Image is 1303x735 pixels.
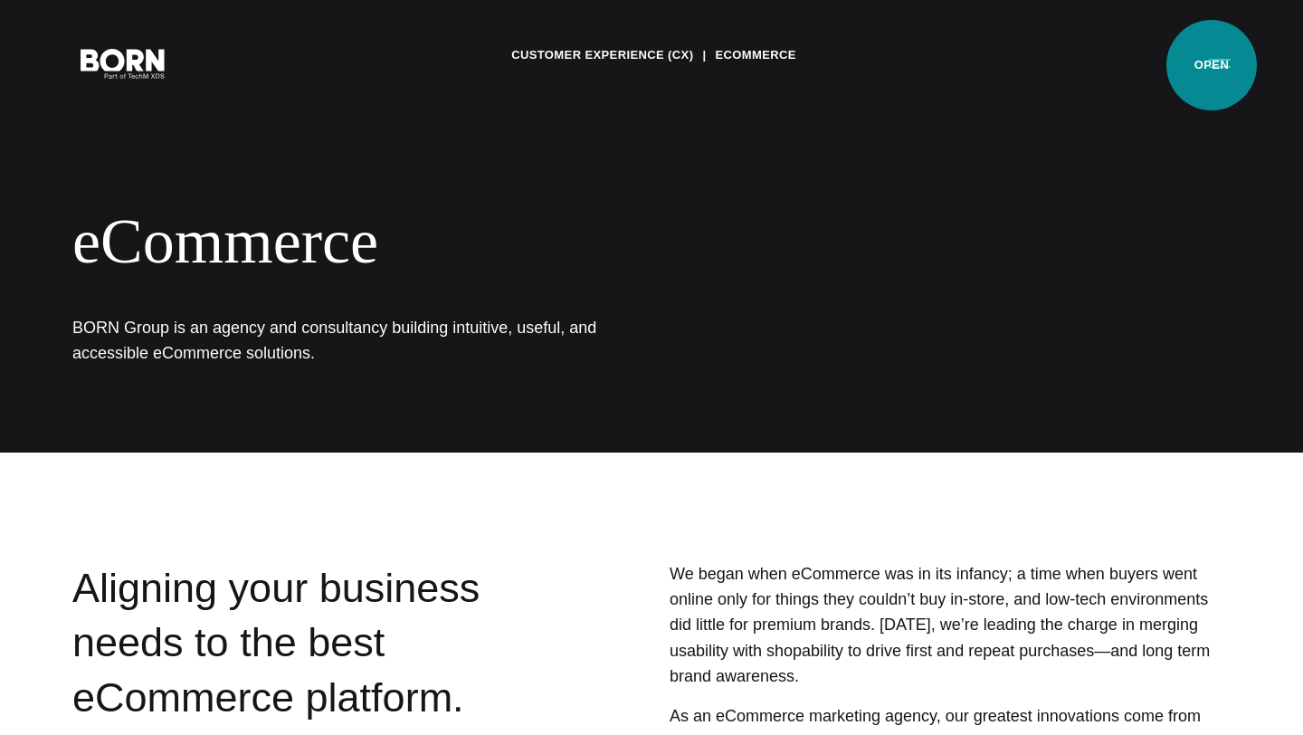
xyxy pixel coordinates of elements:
[1198,43,1241,81] button: Open
[670,561,1231,689] p: We began when eCommerce was in its infancy; a time when buyers went online only for things they c...
[72,315,615,366] h1: BORN Group is an agency and consultancy building intuitive, useful, and accessible eCommerce solu...
[715,42,795,69] a: eCommerce
[72,205,1104,279] div: eCommerce
[511,42,693,69] a: Customer Experience (CX)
